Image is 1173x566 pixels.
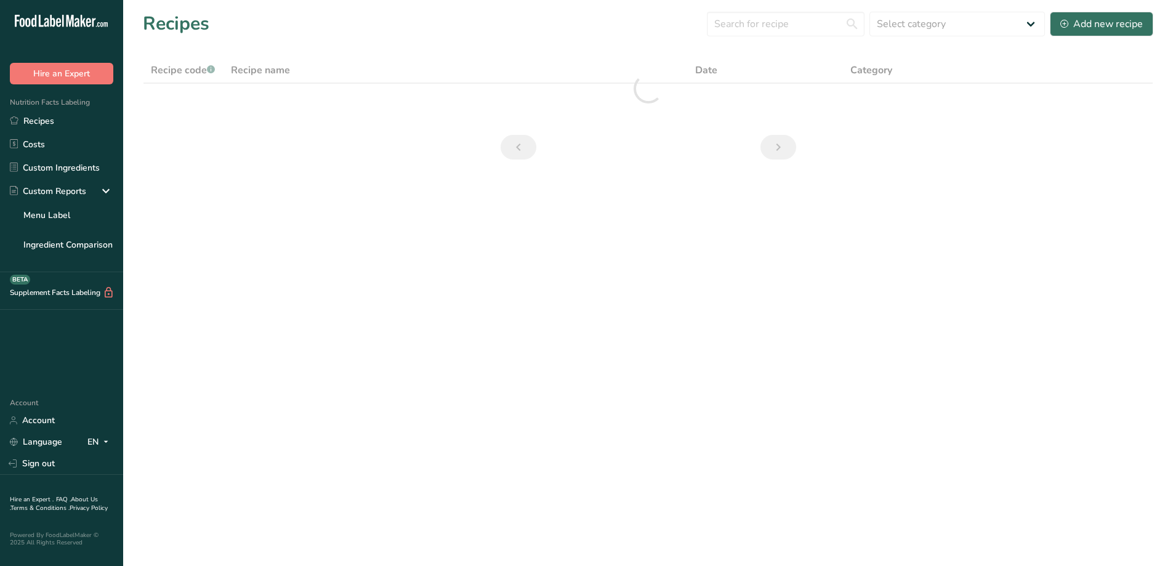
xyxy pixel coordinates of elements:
[10,63,113,84] button: Hire an Expert
[760,135,796,160] a: Next page
[10,431,62,453] a: Language
[87,435,113,450] div: EN
[143,10,209,38] h1: Recipes
[10,495,98,512] a: About Us .
[10,504,70,512] a: Terms & Conditions .
[501,135,536,160] a: Previous page
[70,504,108,512] a: Privacy Policy
[1050,12,1153,36] button: Add new recipe
[10,532,113,546] div: Powered By FoodLabelMaker © 2025 All Rights Reserved
[56,495,71,504] a: FAQ .
[1060,17,1143,31] div: Add new recipe
[10,185,86,198] div: Custom Reports
[10,495,54,504] a: Hire an Expert .
[707,12,865,36] input: Search for recipe
[10,275,30,285] div: BETA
